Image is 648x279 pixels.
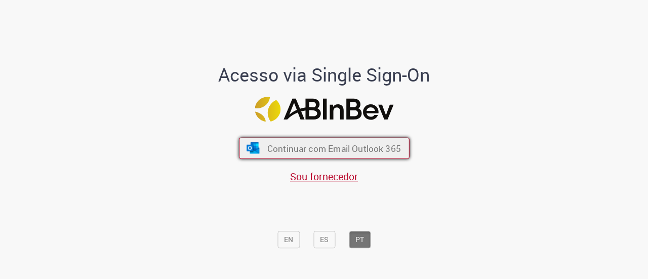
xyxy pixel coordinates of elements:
h1: Acesso via Single Sign-On [184,65,465,85]
button: ícone Azure/Microsoft 360 Continuar com Email Outlook 365 [239,138,410,159]
button: PT [349,231,371,248]
span: Continuar com Email Outlook 365 [267,142,400,154]
button: EN [277,231,300,248]
a: Sou fornecedor [290,170,358,183]
button: ES [313,231,335,248]
img: Logo ABInBev [255,97,393,122]
img: ícone Azure/Microsoft 360 [246,143,260,154]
